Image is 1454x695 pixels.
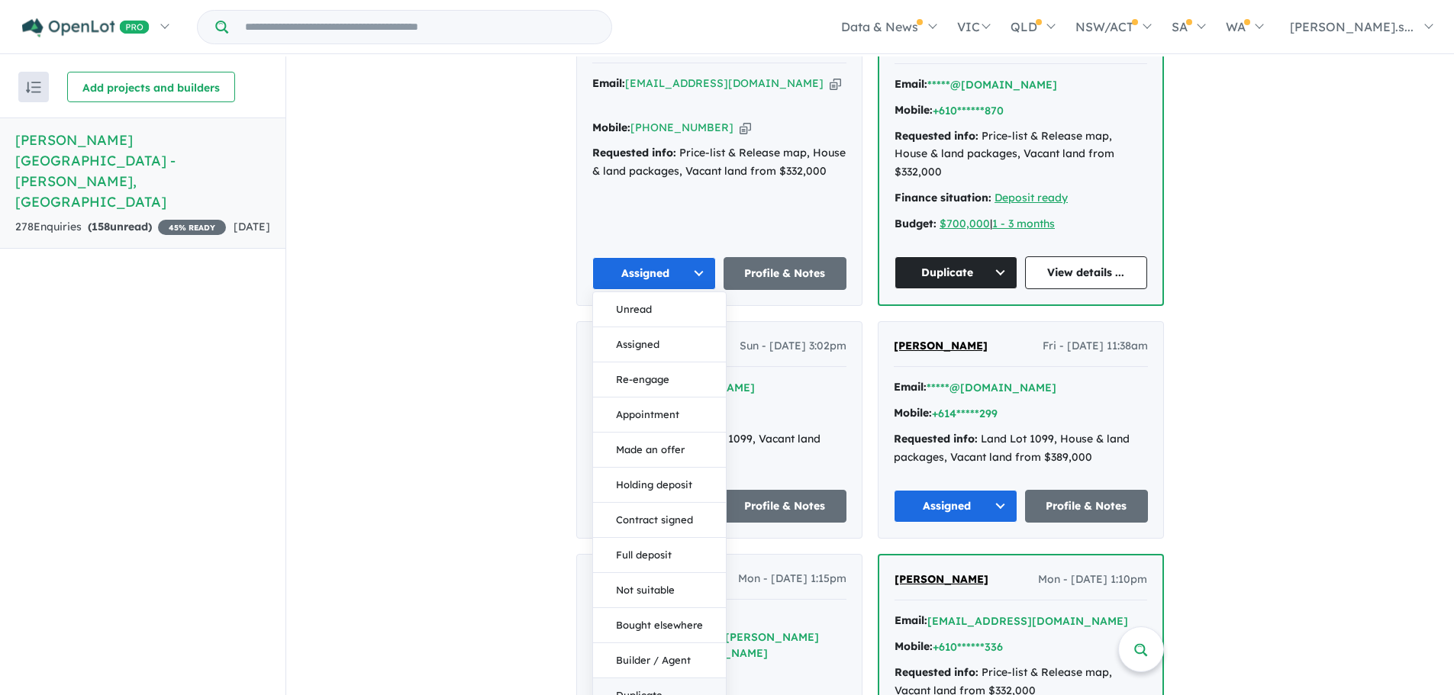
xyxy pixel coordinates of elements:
[67,72,235,102] button: Add projects and builders
[740,337,846,356] span: Sun - [DATE] 3:02pm
[593,538,726,573] button: Full deposit
[593,503,726,538] button: Contract signed
[15,218,226,236] div: 278 Enquir ies
[738,570,846,588] span: Mon - [DATE] 1:15pm
[593,573,726,608] button: Not suitable
[894,406,932,420] strong: Mobile:
[895,572,988,586] span: [PERSON_NAME]
[995,191,1068,204] a: Deposit ready
[593,433,726,468] button: Made an offer
[1043,337,1148,356] span: Fri - [DATE] 11:38am
[830,76,841,92] button: Copy
[895,127,1147,182] div: Price-list & Release map, House & land packages, Vacant land from $332,000
[592,76,625,90] strong: Email:
[740,120,751,136] button: Copy
[92,220,110,233] span: 158
[895,613,927,627] strong: Email:
[895,129,978,143] strong: Requested info:
[894,432,978,446] strong: Requested info:
[22,18,150,37] img: Openlot PRO Logo White
[894,430,1148,467] div: Land Lot 1099, House & land packages, Vacant land from $389,000
[1290,19,1414,34] span: [PERSON_NAME].s...
[593,468,726,503] button: Holding deposit
[593,643,726,678] button: Builder / Agent
[593,362,726,397] button: Re-engage
[593,608,726,643] button: Bought elsewhere
[895,639,933,653] strong: Mobile:
[894,337,988,356] a: [PERSON_NAME]
[894,339,988,352] span: [PERSON_NAME]
[26,82,41,93] img: sort.svg
[630,121,733,134] a: [PHONE_NUMBER]
[625,76,824,90] a: [EMAIL_ADDRESS][DOMAIN_NAME]
[234,220,270,233] span: [DATE]
[592,257,716,290] button: Assigned
[158,220,226,235] span: 45 % READY
[895,215,1147,233] div: |
[992,217,1055,230] a: 1 - 3 months
[895,571,988,589] a: [PERSON_NAME]
[1025,490,1149,523] a: Profile & Notes
[940,217,990,230] a: $700,000
[724,490,847,523] a: Profile & Notes
[592,121,630,134] strong: Mobile:
[88,220,152,233] strong: ( unread)
[894,490,1017,523] button: Assigned
[593,397,726,433] button: Appointment
[927,613,1128,629] button: [EMAIL_ADDRESS][DOMAIN_NAME]
[894,380,927,394] strong: Email:
[895,191,991,204] strong: Finance situation:
[592,144,846,181] div: Price-list & Release map, House & land packages, Vacant land from $332,000
[1038,571,1147,589] span: Mon - [DATE] 1:10pm
[895,217,937,230] strong: Budget:
[895,665,978,679] strong: Requested info:
[593,327,726,362] button: Assigned
[593,292,726,327] button: Unread
[724,257,847,290] a: Profile & Notes
[231,11,608,43] input: Try estate name, suburb, builder or developer
[592,146,676,159] strong: Requested info:
[15,130,270,212] h5: [PERSON_NAME][GEOGRAPHIC_DATA] - [PERSON_NAME] , [GEOGRAPHIC_DATA]
[895,103,933,117] strong: Mobile:
[895,256,1017,289] button: Duplicate
[1025,256,1148,289] a: View details ...
[895,77,927,91] strong: Email:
